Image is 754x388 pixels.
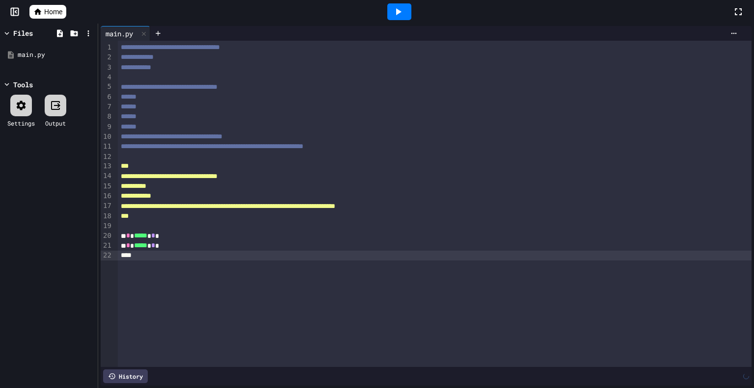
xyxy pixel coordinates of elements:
div: 18 [101,211,113,221]
div: 13 [101,161,113,171]
div: 8 [101,112,113,122]
div: 12 [101,152,113,162]
div: main.py [101,26,150,41]
div: 21 [101,241,113,251]
div: main.py [101,28,138,39]
div: 16 [101,191,113,201]
div: 17 [101,201,113,211]
div: 1 [101,43,113,52]
div: 22 [101,251,113,260]
div: 9 [101,122,113,132]
div: 14 [101,171,113,181]
div: Tools [13,79,33,90]
div: 2 [101,52,113,62]
div: 3 [101,63,113,73]
div: main.py [18,50,94,60]
div: 10 [101,132,113,142]
div: Settings [7,119,35,128]
div: History [103,369,148,383]
div: 11 [101,142,113,152]
div: 20 [101,231,113,241]
a: Home [29,5,66,19]
div: Files [13,28,33,38]
div: 15 [101,181,113,191]
div: 7 [101,102,113,112]
div: 19 [101,221,113,231]
div: 6 [101,92,113,102]
div: Output [45,119,66,128]
div: 5 [101,82,113,92]
span: Home [44,7,62,17]
div: 4 [101,73,113,82]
